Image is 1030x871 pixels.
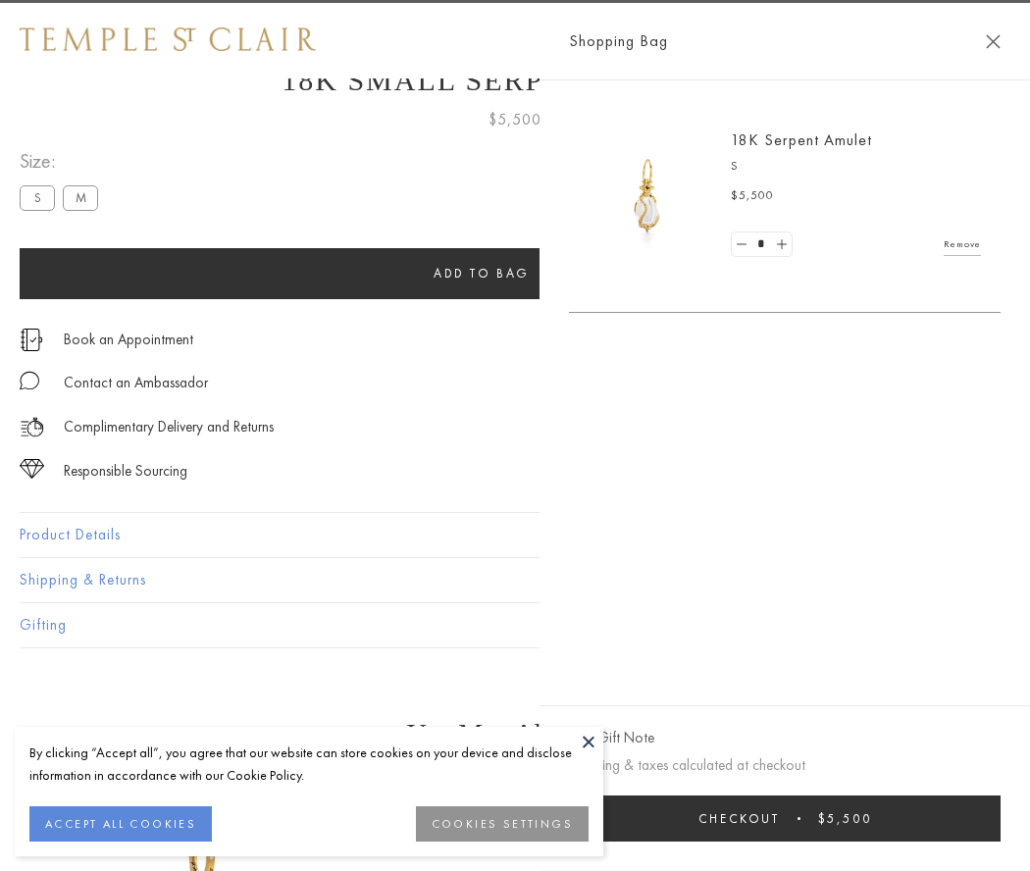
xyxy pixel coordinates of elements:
button: Add Gift Note [569,726,654,750]
a: 18K Serpent Amulet [731,129,872,150]
img: icon_sourcing.svg [20,459,44,479]
img: P51836-E11SERPPV [589,137,706,255]
div: By clicking “Accept all”, you agree that our website can store cookies on your device and disclos... [29,742,589,787]
a: Set quantity to 2 [771,232,791,257]
img: MessageIcon-01_2.svg [20,371,39,390]
a: Book an Appointment [64,329,193,350]
span: $5,500 [731,186,774,206]
button: Close Shopping Bag [986,34,1001,49]
h3: You May Also Like [49,718,981,749]
h1: 18K Small Serpent Amulet [20,64,1010,97]
span: Shopping Bag [569,28,668,54]
button: Gifting [20,603,1010,647]
span: Add to bag [434,265,530,282]
button: ACCEPT ALL COOKIES [29,806,212,842]
span: $5,500 [818,810,872,827]
div: Responsible Sourcing [64,459,187,484]
a: Set quantity to 0 [732,232,751,257]
button: COOKIES SETTINGS [416,806,589,842]
p: Complimentary Delivery and Returns [64,415,274,439]
button: Checkout $5,500 [569,795,1001,842]
button: Add to bag [20,248,944,299]
div: Contact an Ambassador [64,371,208,395]
span: $5,500 [489,107,541,132]
img: icon_appointment.svg [20,329,43,351]
button: Product Details [20,513,1010,557]
span: Checkout [698,810,780,827]
p: Shipping & taxes calculated at checkout [569,753,1001,778]
img: icon_delivery.svg [20,415,44,439]
span: Size: [20,145,106,178]
img: Temple St. Clair [20,27,316,51]
a: Remove [944,233,981,255]
label: M [63,185,98,210]
label: S [20,185,55,210]
button: Shipping & Returns [20,558,1010,602]
p: S [731,157,981,177]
